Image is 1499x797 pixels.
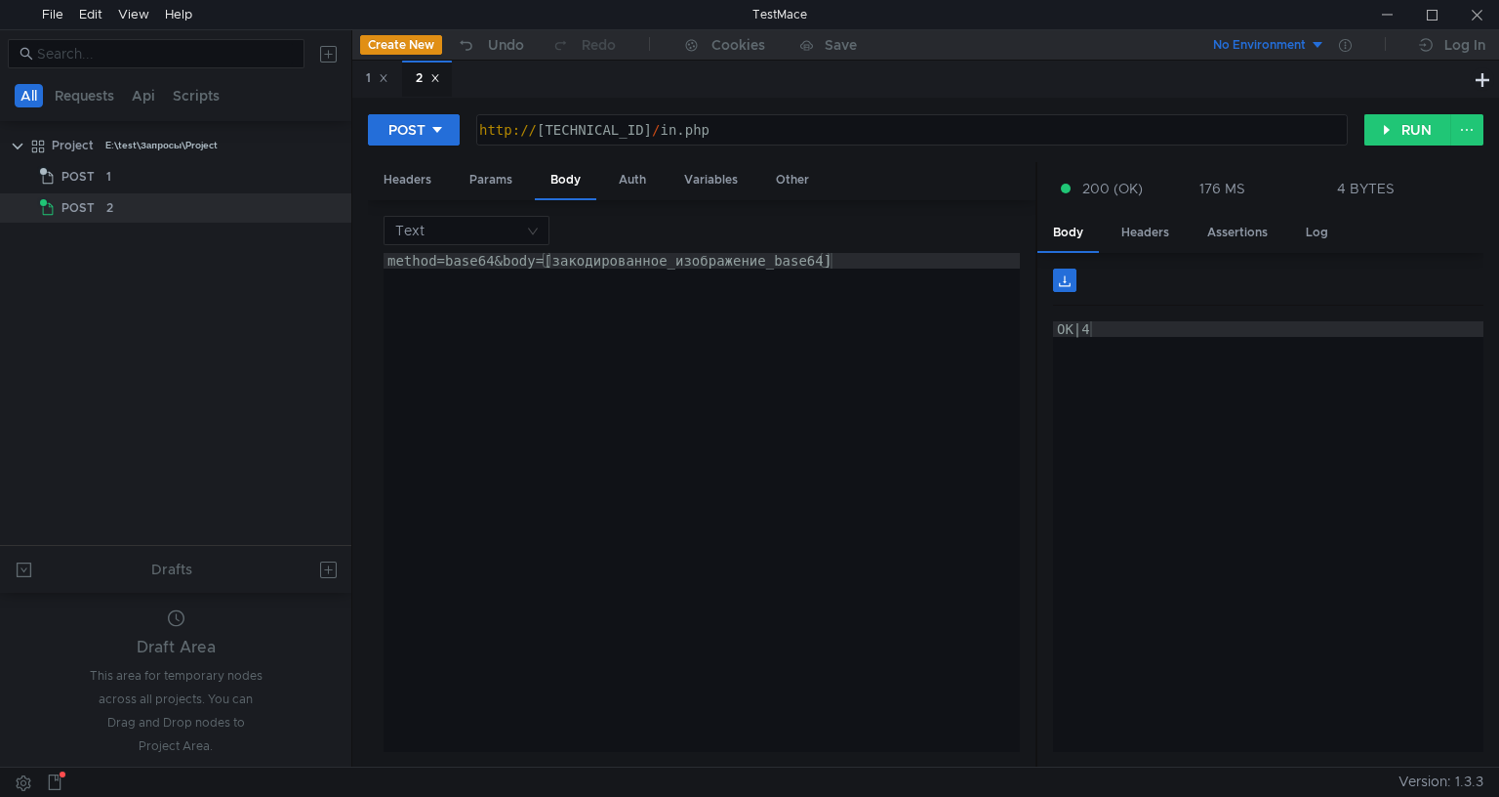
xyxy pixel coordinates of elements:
[61,193,95,223] span: POST
[1213,36,1306,55] div: No Environment
[1082,178,1143,199] span: 200 (OK)
[454,162,528,198] div: Params
[1290,215,1344,251] div: Log
[106,162,111,191] div: 1
[167,84,225,107] button: Scripts
[603,162,662,198] div: Auth
[1106,215,1185,251] div: Headers
[368,114,460,146] button: POST
[668,162,753,198] div: Variables
[360,35,442,55] button: Create New
[1190,29,1325,61] button: No Environment
[760,162,825,198] div: Other
[52,131,94,160] div: Project
[1037,215,1099,253] div: Body
[366,68,388,89] div: 1
[106,193,113,223] div: 2
[37,43,293,64] input: Search...
[1444,33,1485,57] div: Log In
[1398,768,1483,796] span: Version: 1.3.3
[488,33,524,57] div: Undo
[388,119,425,141] div: POST
[368,162,447,198] div: Headers
[1337,180,1395,197] div: 4 BYTES
[538,30,629,60] button: Redo
[711,33,765,57] div: Cookies
[1192,215,1283,251] div: Assertions
[1364,114,1451,146] button: RUN
[442,30,538,60] button: Undo
[15,84,43,107] button: All
[151,558,192,581] div: Drafts
[416,68,440,89] div: 2
[105,131,218,160] div: E:\test\Запросы\Project
[535,162,596,200] div: Body
[825,38,857,52] div: Save
[1199,180,1245,197] div: 176 MS
[49,84,120,107] button: Requests
[126,84,161,107] button: Api
[582,33,616,57] div: Redo
[61,162,95,191] span: POST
